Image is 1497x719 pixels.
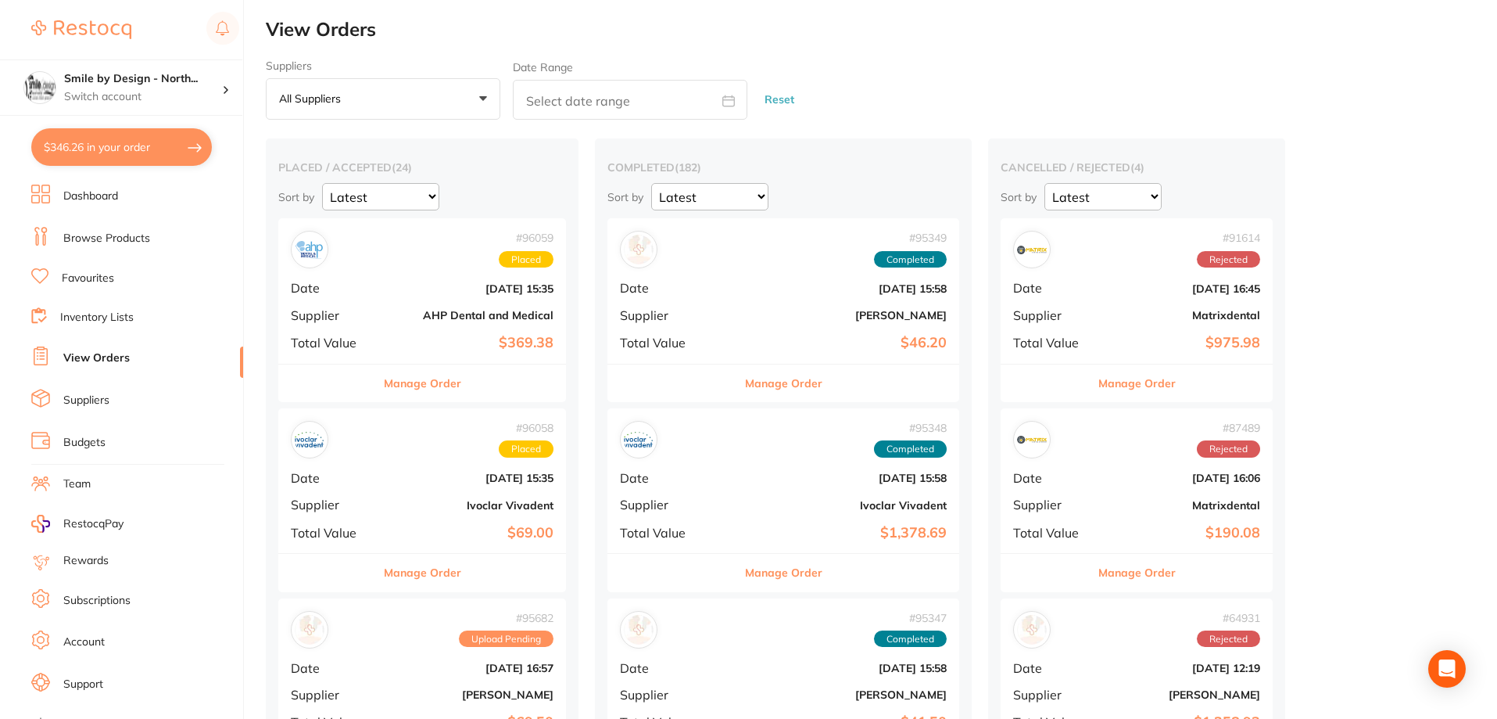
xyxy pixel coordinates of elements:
a: View Orders [63,351,130,366]
b: $1,378.69 [737,525,947,541]
span: Date [620,471,725,485]
span: Total Value [1013,526,1091,540]
b: Ivoclar Vivadent [387,499,553,512]
span: Total Value [1013,336,1091,350]
p: All suppliers [279,92,347,106]
b: $69.00 [387,525,553,541]
h2: View Orders [266,19,1497,41]
b: Matrixdental [1104,309,1260,322]
p: Sort by [278,190,314,204]
span: # 96058 [499,422,553,434]
img: Henry Schein Halas [295,615,324,645]
b: [PERSON_NAME] [387,688,553,701]
b: [PERSON_NAME] [737,688,947,701]
img: RestocqPay [31,515,50,533]
span: # 95348 [874,422,947,434]
span: # 95347 [874,612,947,624]
span: Date [1013,471,1091,485]
b: [PERSON_NAME] [737,309,947,322]
label: Date Range [513,61,573,74]
h2: completed ( 182 ) [607,160,959,174]
span: Total Value [620,336,725,350]
b: $46.20 [737,335,947,351]
b: $190.08 [1104,525,1260,541]
button: $346.26 in your order [31,128,212,166]
b: [DATE] 15:58 [737,472,947,484]
a: Budgets [63,435,106,451]
b: [PERSON_NAME] [1104,688,1260,701]
b: [DATE] 12:19 [1104,662,1260,674]
span: Supplier [620,498,725,512]
img: Smile by Design - North Sydney [24,72,56,103]
img: Ivoclar Vivadent [295,425,324,455]
button: Manage Order [384,554,461,591]
span: # 64931 [1197,612,1260,624]
button: Manage Order [1098,365,1176,402]
b: [DATE] 15:35 [387,282,553,295]
span: # 95682 [459,612,553,624]
span: Date [291,471,374,485]
b: [DATE] 16:06 [1104,472,1260,484]
b: Matrixdental [1104,499,1260,512]
p: Switch account [64,89,222,105]
button: Reset [760,79,799,120]
a: Dashboard [63,189,118,204]
span: Placed [499,251,553,268]
button: Manage Order [384,365,461,402]
span: Completed [874,251,947,268]
img: Matrixdental [1017,235,1047,264]
a: Team [63,476,91,492]
a: Browse Products [63,231,150,246]
span: # 96059 [499,232,553,244]
img: Ivoclar Vivadent [624,425,654,455]
a: RestocqPay [31,515,124,533]
p: Sort by [1001,190,1037,204]
a: Restocq Logo [31,12,131,48]
span: Supplier [620,688,725,702]
b: Ivoclar Vivadent [737,499,947,512]
a: Account [63,635,105,650]
img: AHP Dental and Medical [295,235,324,264]
span: Rejected [1197,440,1260,458]
b: [DATE] 15:58 [737,282,947,295]
span: Supplier [291,498,374,512]
img: Henry Schein Halas [1017,615,1047,645]
div: AHP Dental and Medical#96059PlacedDate[DATE] 15:35SupplierAHP Dental and MedicalTotal Value$369.3... [278,218,566,402]
span: Date [291,661,374,675]
span: Date [620,661,725,675]
a: Rewards [63,553,109,569]
img: Henry Schein Halas [624,615,654,645]
span: # 87489 [1197,422,1260,434]
b: $369.38 [387,335,553,351]
span: Date [291,281,374,295]
img: Restocq Logo [31,20,131,39]
label: Suppliers [266,59,500,72]
span: Upload Pending [459,631,553,648]
b: [DATE] 16:57 [387,662,553,674]
input: Select date range [513,80,747,120]
b: [DATE] 15:35 [387,472,553,484]
button: Manage Order [745,365,822,402]
span: Supplier [1013,308,1091,322]
b: [DATE] 15:58 [737,662,947,674]
span: Total Value [620,526,725,540]
span: Supplier [1013,688,1091,702]
div: Open Intercom Messenger [1428,650,1466,688]
h2: cancelled / rejected ( 4 ) [1001,160,1273,174]
span: # 91614 [1197,232,1260,244]
span: RestocqPay [63,516,124,532]
button: Manage Order [1098,554,1176,591]
img: Adam Dental [624,235,654,264]
span: Completed [874,440,947,458]
span: Supplier [620,308,725,322]
span: Supplier [1013,498,1091,512]
span: Supplier [291,308,374,322]
b: [DATE] 16:45 [1104,282,1260,295]
a: Support [63,677,103,692]
p: Sort by [607,190,643,204]
div: Ivoclar Vivadent#96058PlacedDate[DATE] 15:35SupplierIvoclar VivadentTotal Value$69.00Manage Order [278,408,566,592]
span: Supplier [291,688,374,702]
span: # 95349 [874,232,947,244]
span: Total Value [291,336,374,350]
a: Favourites [62,271,114,286]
